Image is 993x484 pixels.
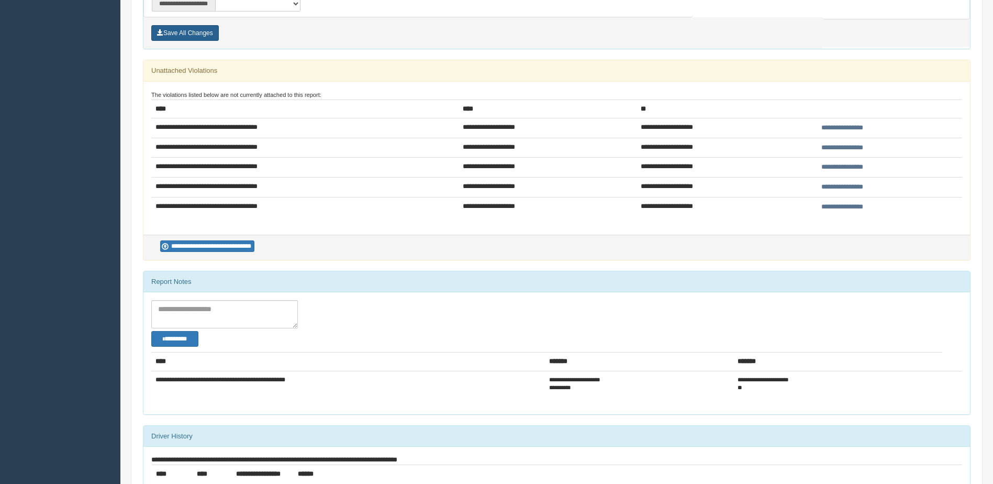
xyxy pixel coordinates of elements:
div: Report Notes [143,271,970,292]
div: Unattached Violations [143,60,970,81]
small: The violations listed below are not currently attached to this report: [151,92,321,98]
button: Change Filter Options [151,331,198,347]
div: Driver History [143,426,970,447]
button: Save [151,25,219,41]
